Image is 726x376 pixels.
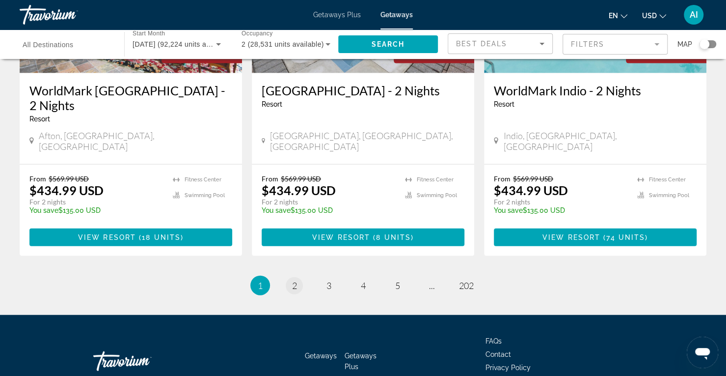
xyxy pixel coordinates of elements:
[292,280,297,291] span: 2
[20,2,118,28] a: Travorium
[494,229,697,246] button: View Resort(74 units)
[690,10,698,20] span: AI
[563,33,668,55] button: Filter
[513,174,553,183] span: $569.99 USD
[262,206,395,214] p: $135.00 USD
[20,276,706,295] nav: Pagination
[494,100,514,108] span: Resort
[312,233,370,241] span: View Resort
[609,12,618,20] span: en
[345,352,376,371] a: Getaways Plus
[687,337,718,368] iframe: Button to launch messaging window
[338,35,438,53] button: Search
[606,233,645,241] span: 74 units
[459,280,474,291] span: 202
[494,174,511,183] span: From
[376,233,411,241] span: 8 units
[456,40,507,48] span: Best Deals
[642,8,666,23] button: Change currency
[485,337,502,345] a: FAQs
[494,206,627,214] p: $135.00 USD
[494,198,627,206] p: For 2 nights
[681,4,706,25] button: User Menu
[600,233,648,241] span: ( )
[258,280,263,291] span: 1
[29,83,232,113] a: WorldMark [GEOGRAPHIC_DATA] - 2 Nights
[136,233,184,241] span: ( )
[29,206,58,214] span: You save
[29,206,163,214] p: $135.00 USD
[262,100,282,108] span: Resort
[185,176,221,183] span: Fitness Center
[262,174,278,183] span: From
[29,229,232,246] button: View Resort(18 units)
[39,130,232,152] span: Afton, [GEOGRAPHIC_DATA], [GEOGRAPHIC_DATA]
[542,233,600,241] span: View Resort
[370,233,414,241] span: ( )
[642,12,657,20] span: USD
[649,192,689,199] span: Swimming Pool
[326,280,331,291] span: 3
[242,40,324,48] span: 2 (28,531 units available)
[49,174,89,183] span: $569.99 USD
[372,40,405,48] span: Search
[142,233,181,241] span: 18 units
[133,40,234,48] span: [DATE] (92,224 units available)
[281,174,321,183] span: $569.99 USD
[262,83,464,98] a: [GEOGRAPHIC_DATA] - 2 Nights
[485,364,531,372] a: Privacy Policy
[262,198,395,206] p: For 2 nights
[677,37,692,51] span: Map
[456,38,544,50] mat-select: Sort by
[242,30,272,37] span: Occupancy
[609,8,627,23] button: Change language
[417,176,454,183] span: Fitness Center
[93,347,191,376] a: Travorium
[429,280,435,291] span: ...
[270,130,464,152] span: [GEOGRAPHIC_DATA], [GEOGRAPHIC_DATA], [GEOGRAPHIC_DATA]
[78,233,136,241] span: View Resort
[313,11,361,19] a: Getaways Plus
[305,352,337,360] a: Getaways
[262,183,336,198] p: $434.99 USD
[361,280,366,291] span: 4
[29,174,46,183] span: From
[395,280,400,291] span: 5
[649,176,686,183] span: Fitness Center
[29,198,163,206] p: For 2 nights
[503,130,697,152] span: Indio, [GEOGRAPHIC_DATA], [GEOGRAPHIC_DATA]
[494,83,697,98] a: WorldMark Indio - 2 Nights
[185,192,225,199] span: Swimming Pool
[133,30,165,37] span: Start Month
[380,11,413,19] a: Getaways
[262,229,464,246] button: View Resort(8 units)
[262,206,291,214] span: You save
[417,192,457,199] span: Swimming Pool
[29,183,104,198] p: $434.99 USD
[29,115,50,123] span: Resort
[494,206,523,214] span: You save
[23,41,74,49] span: All Destinations
[494,183,568,198] p: $434.99 USD
[485,350,511,358] a: Contact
